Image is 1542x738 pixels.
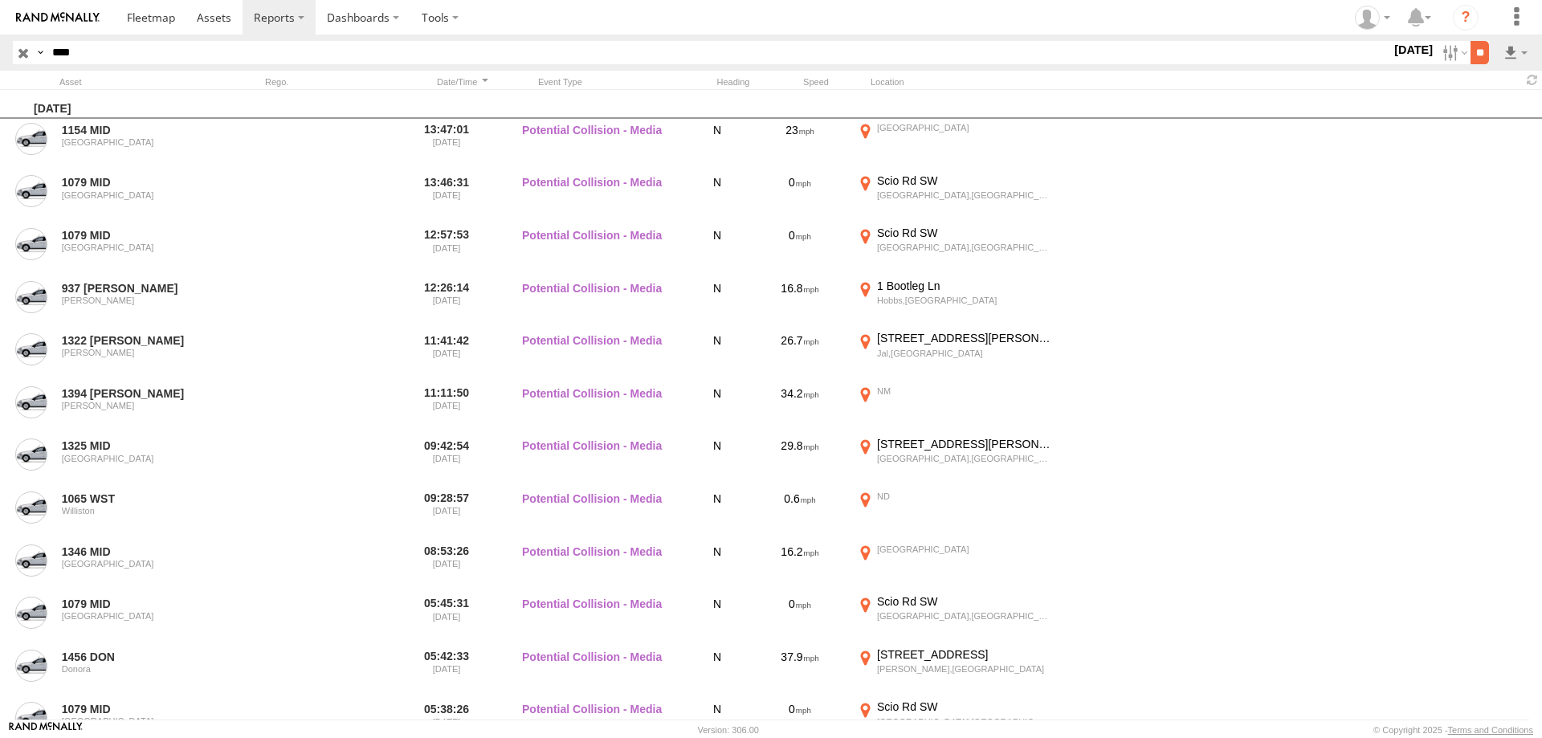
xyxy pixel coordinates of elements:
div: N [689,647,745,697]
label: Potential Collision - Media [522,594,683,644]
div: 29.8 [752,437,848,487]
div: 0.6 [752,489,848,539]
div: N [689,279,745,328]
a: 1065 WST [62,491,218,506]
div: 0 [752,594,848,644]
div: [GEOGRAPHIC_DATA] [62,611,218,621]
div: [PERSON_NAME],[GEOGRAPHIC_DATA] [877,663,1053,675]
div: [GEOGRAPHIC_DATA],[GEOGRAPHIC_DATA] [877,242,1053,253]
a: 1079 MID [62,597,218,611]
a: 1079 MID [62,175,218,190]
a: 1325 MID [62,438,218,453]
label: Potential Collision - Media [522,489,683,539]
div: Randy Yohe [1349,6,1396,30]
a: Terms and Conditions [1448,725,1533,735]
div: N [689,542,745,592]
a: Visit our Website [9,722,83,738]
div: Scio Rd SW [877,594,1053,609]
span: Refresh [1523,72,1542,88]
div: [GEOGRAPHIC_DATA] [877,122,1053,133]
div: [STREET_ADDRESS][PERSON_NAME] [877,331,1053,345]
div: 16.8 [752,279,848,328]
label: Potential Collision - Media [522,226,683,275]
div: [PERSON_NAME] [62,348,218,357]
label: [DATE] [1391,41,1436,59]
label: 12:57:53 [DATE] [416,226,477,275]
label: 11:41:42 [DATE] [416,331,477,381]
label: 11:11:50 [DATE] [416,384,477,434]
label: Click to View Event Location [855,594,1055,644]
div: Hobbs,[GEOGRAPHIC_DATA] [877,295,1053,306]
div: 26.7 [752,331,848,381]
div: N [689,120,745,170]
label: Click to View Event Location [855,226,1055,275]
label: Click to View Event Location [855,647,1055,697]
label: 09:42:54 [DATE] [416,437,477,487]
div: Scio Rd SW [877,173,1053,188]
div: [GEOGRAPHIC_DATA] [62,190,218,200]
div: [GEOGRAPHIC_DATA],[GEOGRAPHIC_DATA] [877,190,1053,201]
div: [PERSON_NAME] [62,401,218,410]
div: [GEOGRAPHIC_DATA] [62,716,218,726]
div: N [689,437,745,487]
label: Search Filter Options [1436,41,1471,64]
div: 0 [752,173,848,223]
label: 08:53:26 [DATE] [416,542,477,592]
a: 1346 MID [62,544,218,559]
div: N [689,331,745,381]
label: Search Query [34,41,47,64]
div: [GEOGRAPHIC_DATA],[GEOGRAPHIC_DATA] [877,716,1053,728]
div: [STREET_ADDRESS] [877,647,1053,662]
label: Click to View Event Location [855,120,1055,170]
label: Potential Collision - Media [522,384,683,434]
div: 34.2 [752,384,848,434]
label: Click to View Event Location [855,437,1055,487]
a: 1322 [PERSON_NAME] [62,333,218,348]
label: Click to View Event Location [855,542,1055,592]
div: N [689,226,745,275]
label: Export results as... [1502,41,1529,64]
div: [GEOGRAPHIC_DATA],[GEOGRAPHIC_DATA] [877,453,1053,464]
label: 05:45:31 [DATE] [416,594,477,644]
label: Potential Collision - Media [522,279,683,328]
a: 1079 MID [62,228,218,243]
div: [PERSON_NAME] [62,296,218,305]
a: 1079 MID [62,702,218,716]
label: Click to View Event Location [855,489,1055,539]
div: Donora [62,664,218,674]
div: [STREET_ADDRESS][PERSON_NAME] [877,437,1053,451]
div: © Copyright 2025 - [1373,725,1533,735]
div: 16.2 [752,542,848,592]
i: ? [1453,5,1479,31]
div: Version: 306.00 [698,725,759,735]
label: Click to View Event Location [855,279,1055,328]
a: 1456 DON [62,650,218,664]
label: Click to View Event Location [855,331,1055,381]
label: 13:46:31 [DATE] [416,173,477,223]
label: Potential Collision - Media [522,331,683,381]
label: 13:47:01 [DATE] [416,120,477,170]
a: 1394 [PERSON_NAME] [62,386,218,401]
div: Scio Rd SW [877,699,1053,714]
div: ND [877,491,1053,502]
img: rand-logo.svg [16,12,100,23]
label: Click to View Event Location [855,173,1055,223]
div: N [689,594,745,644]
div: Jal,[GEOGRAPHIC_DATA] [877,348,1053,359]
label: Potential Collision - Media [522,542,683,592]
div: 0 [752,226,848,275]
div: NM [877,385,1053,397]
label: Click to View Event Location [855,384,1055,434]
div: Click to Sort [432,76,493,88]
div: [GEOGRAPHIC_DATA] [62,137,218,147]
div: 23 [752,120,848,170]
div: 1 Bootleg Ln [877,279,1053,293]
label: 05:42:33 [DATE] [416,647,477,697]
div: 37.9 [752,647,848,697]
label: Potential Collision - Media [522,437,683,487]
label: 09:28:57 [DATE] [416,489,477,539]
label: Potential Collision - Media [522,173,683,223]
div: N [689,173,745,223]
label: 12:26:14 [DATE] [416,279,477,328]
div: N [689,384,745,434]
